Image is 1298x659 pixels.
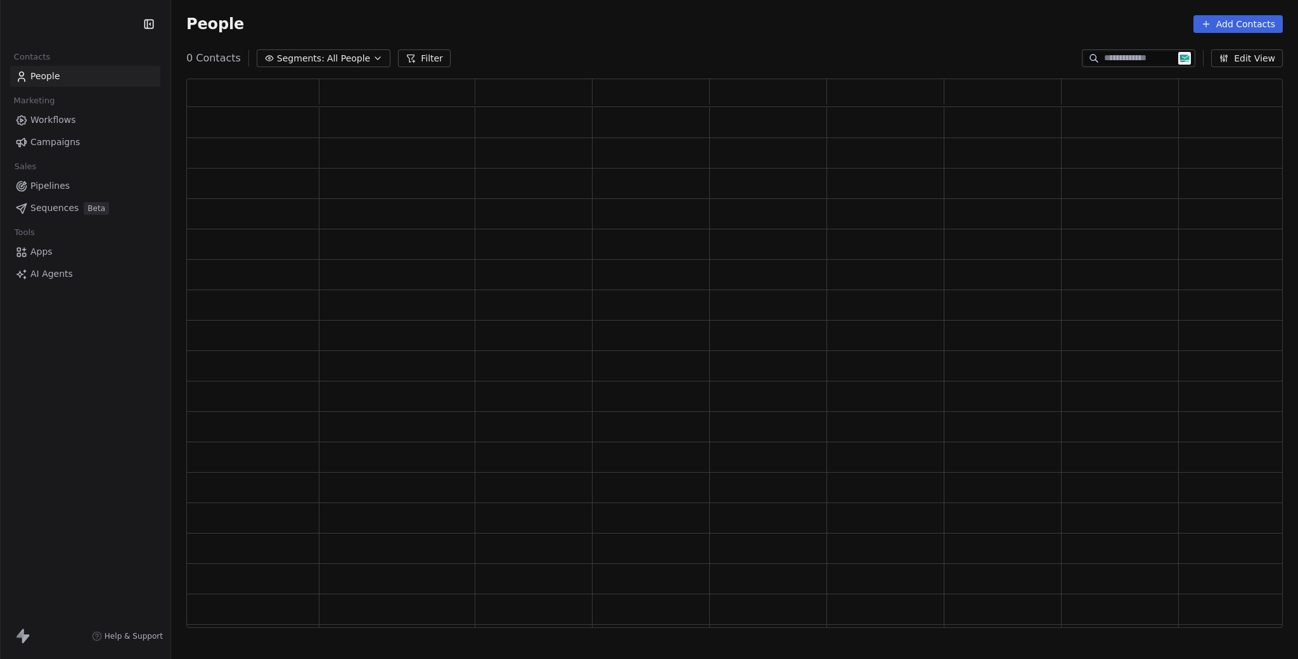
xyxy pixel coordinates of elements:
span: Sequences [30,202,79,215]
span: AI Agents [30,267,73,281]
a: Apps [10,241,160,262]
span: People [30,70,60,83]
button: Add Contacts [1193,15,1283,33]
span: People [186,15,244,34]
a: Help & Support [92,631,163,641]
span: 0 Contacts [186,51,241,66]
span: Tools [9,223,40,242]
span: Pipelines [30,179,70,193]
a: Campaigns [10,132,160,153]
div: grid [187,107,1296,629]
button: Edit View [1211,49,1283,67]
span: Apps [30,245,53,259]
a: People [10,66,160,87]
span: Sales [9,157,42,176]
span: Marketing [8,91,60,110]
span: Beta [84,202,109,215]
span: Segments: [277,52,324,65]
a: SequencesBeta [10,198,160,219]
span: Workflows [30,113,76,127]
a: Pipelines [10,176,160,196]
span: Contacts [8,48,56,67]
a: Workflows [10,110,160,131]
span: All People [327,52,370,65]
button: Filter [398,49,451,67]
span: Campaigns [30,136,80,149]
a: AI Agents [10,264,160,285]
span: Help & Support [105,631,163,641]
